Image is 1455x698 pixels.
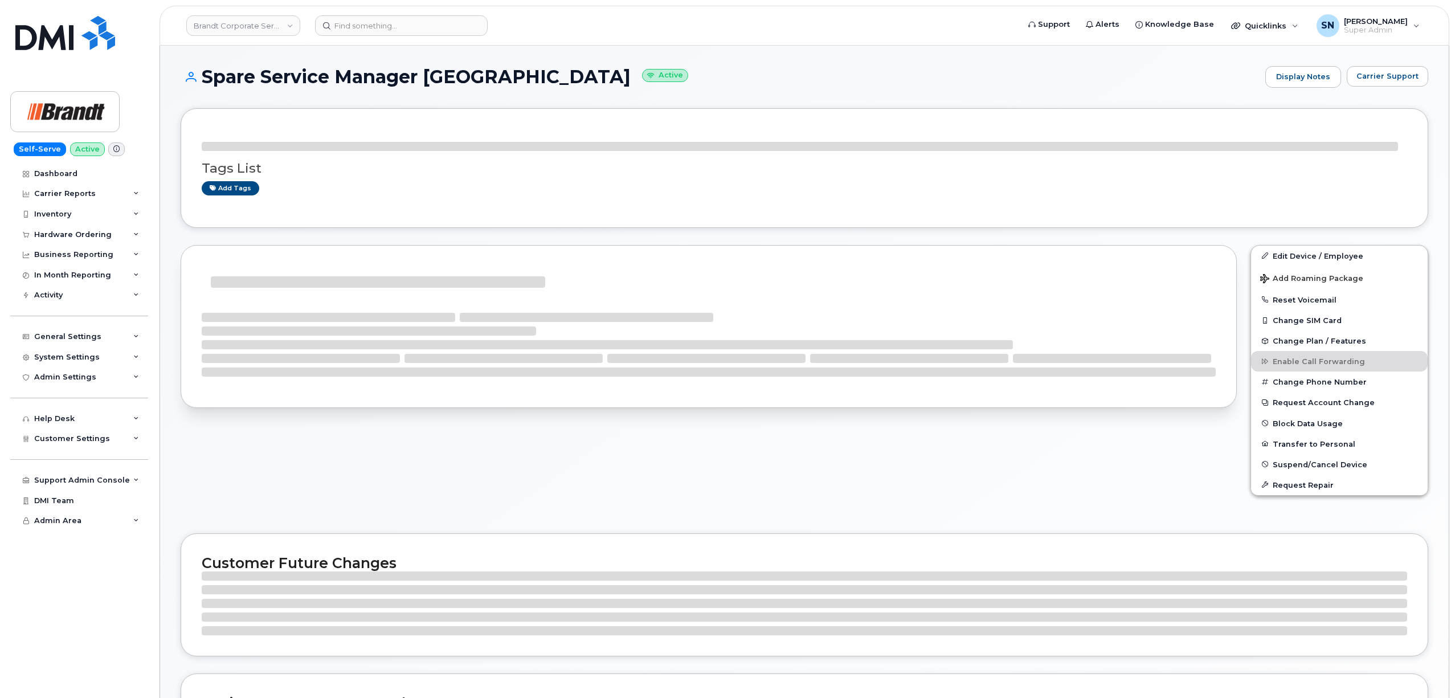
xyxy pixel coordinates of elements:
small: Active [642,69,688,82]
button: Suspend/Cancel Device [1251,454,1428,475]
span: Add Roaming Package [1260,274,1363,285]
button: Request Repair [1251,475,1428,495]
button: Reset Voicemail [1251,289,1428,310]
span: Change Plan / Features [1273,337,1366,345]
button: Change Phone Number [1251,372,1428,392]
button: Transfer to Personal [1251,434,1428,454]
span: Enable Call Forwarding [1273,357,1365,366]
h3: Tags List [202,161,1407,175]
button: Carrier Support [1347,66,1428,87]
button: Change SIM Card [1251,310,1428,330]
button: Enable Call Forwarding [1251,351,1428,372]
button: Add Roaming Package [1251,266,1428,289]
button: Change Plan / Features [1251,330,1428,351]
h2: Customer Future Changes [202,554,1407,572]
button: Block Data Usage [1251,413,1428,434]
a: Display Notes [1265,66,1341,88]
span: Carrier Support [1356,71,1419,81]
a: Edit Device / Employee [1251,246,1428,266]
span: Suspend/Cancel Device [1273,460,1367,468]
h1: Spare Service Manager [GEOGRAPHIC_DATA] [181,67,1260,87]
a: Add tags [202,181,259,195]
button: Request Account Change [1251,392,1428,413]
